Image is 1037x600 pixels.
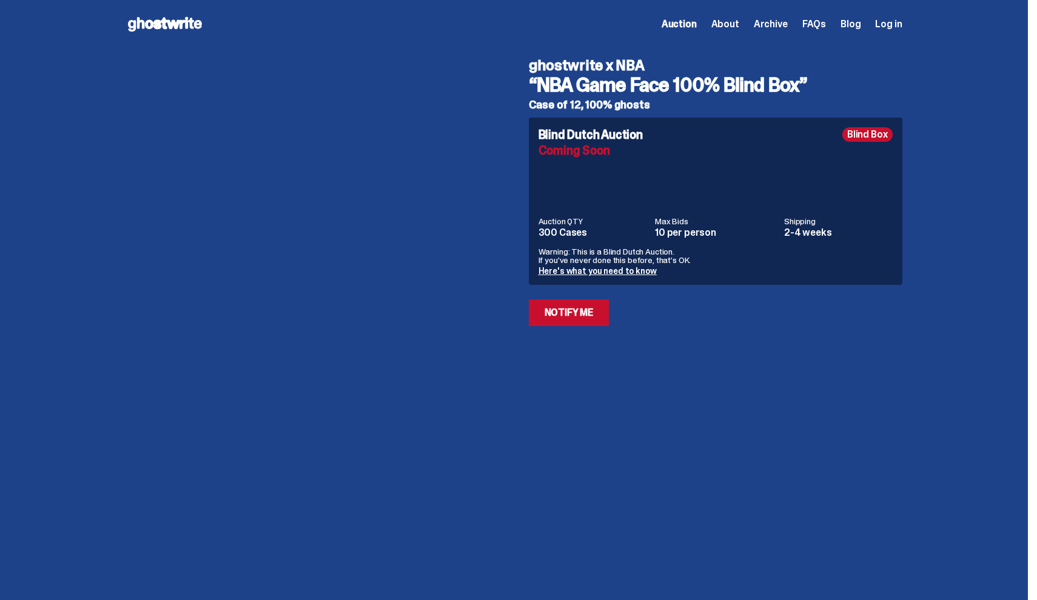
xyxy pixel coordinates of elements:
h3: “NBA Game Face 100% Blind Box” [529,75,902,95]
a: Here's what you need to know [539,265,657,276]
p: Warning: This is a Blind Dutch Auction. If you’ve never done this before, that’s OK. [539,247,893,264]
a: Notify Me [529,299,609,326]
dd: 2-4 weeks [784,228,893,238]
a: Auction [662,19,697,29]
a: Archive [754,19,788,29]
div: Coming Soon [539,144,893,156]
h5: Case of 12, 100% ghosts [529,99,902,110]
a: About [711,19,739,29]
h4: Blind Dutch Auction [539,128,643,141]
a: FAQs [802,19,826,29]
a: Log in [875,19,902,29]
a: Blog [841,19,861,29]
dt: Shipping [784,217,893,225]
dt: Max Bids [655,217,777,225]
h4: ghostwrite x NBA [529,58,902,73]
dd: 300 Cases [539,228,648,238]
dd: 10 per person [655,228,777,238]
dt: Auction QTY [539,217,648,225]
div: Blind Box [842,127,893,142]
